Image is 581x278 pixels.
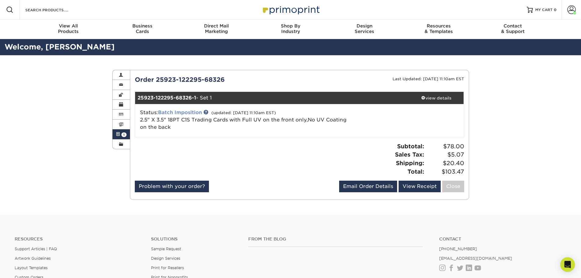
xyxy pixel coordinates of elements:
span: Direct Mail [179,23,253,29]
a: 1 [113,129,130,139]
strong: Sales Tax: [395,151,424,158]
div: Industry [253,23,328,34]
a: Support Articles | FAQ [15,247,57,251]
span: $78.00 [426,142,464,151]
div: Order 25923-122295-68326 [130,75,299,84]
div: Open Intercom Messenger [560,257,575,272]
a: DesignServices [328,20,402,39]
a: BusinessCards [105,20,179,39]
small: Last Updated: [DATE] 11:10am EST [393,77,464,81]
h4: From the Blog [248,236,423,242]
span: Contact [476,23,550,29]
div: & Templates [402,23,476,34]
a: Contact& Support [476,20,550,39]
a: Shop ByIndustry [253,20,328,39]
div: Services [328,23,402,34]
span: Business [105,23,179,29]
span: View All [31,23,106,29]
a: Sample Request [151,247,181,251]
a: Email Order Details [339,181,397,192]
a: Contact [439,236,566,242]
span: Shop By [253,23,328,29]
a: 2.5" X 3.5" 18PT C1S Trading Cards with Full UV on the front only,No UV Coating on the back [140,117,346,130]
div: Marketing [179,23,253,34]
a: [PHONE_NUMBER] [439,247,477,251]
span: MY CART [535,7,553,13]
a: Design Services [151,256,180,261]
div: Status: [135,109,354,131]
small: (updated: [DATE] 11:10am EST) [211,110,276,115]
a: view details [409,92,464,104]
a: [EMAIL_ADDRESS][DOMAIN_NAME] [439,256,512,261]
div: Cards [105,23,179,34]
div: Products [31,23,106,34]
span: 0 [554,8,557,12]
div: view details [409,95,464,101]
a: Resources& Templates [402,20,476,39]
a: View Receipt [399,181,441,192]
a: Batch Imposition [158,110,202,115]
a: Close [442,181,464,192]
h4: Solutions [151,236,239,242]
div: & Support [476,23,550,34]
span: 1 [121,132,127,137]
strong: Subtotal: [397,143,424,150]
a: Print for Resellers [151,265,184,270]
a: Problem with your order? [135,181,209,192]
h4: Resources [15,236,142,242]
span: $20.40 [426,159,464,168]
img: Primoprint [260,3,321,16]
span: Design [328,23,402,29]
input: SEARCH PRODUCTS..... [25,6,84,13]
a: Artwork Guidelines [15,256,51,261]
strong: Total: [407,168,424,175]
span: $103.47 [426,168,464,176]
strong: 25923-122295-68326-1 [138,95,196,101]
div: - Set 1 [135,92,409,104]
a: Layout Templates [15,265,48,270]
span: Resources [402,23,476,29]
a: Direct MailMarketing [179,20,253,39]
span: $5.07 [426,150,464,159]
a: View AllProducts [31,20,106,39]
strong: Shipping: [396,160,424,166]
